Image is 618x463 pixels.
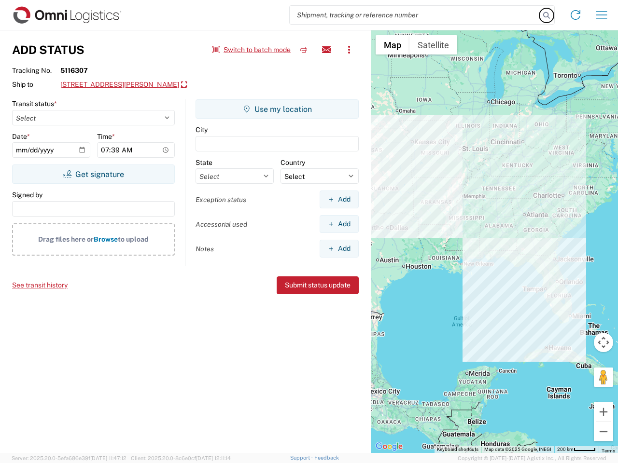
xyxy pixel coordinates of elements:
button: Submit status update [277,276,359,294]
span: Server: 2025.20.0-5efa686e39f [12,455,126,461]
button: Keyboard shortcuts [437,446,478,453]
button: Get signature [12,164,175,184]
a: Feedback [314,455,339,461]
a: Open this area in Google Maps (opens a new window) [373,440,405,453]
strong: 5116307 [60,66,88,75]
label: Date [12,132,30,141]
label: Country [281,158,305,167]
label: Signed by [12,191,42,199]
button: Zoom in [594,402,613,422]
label: State [196,158,212,167]
label: Accessorial used [196,220,247,229]
button: Drag Pegman onto the map to open Street View [594,368,613,387]
a: [STREET_ADDRESS][PERSON_NAME] [60,77,187,93]
span: Copyright © [DATE]-[DATE] Agistix Inc., All Rights Reserved [458,454,606,463]
a: Support [290,455,314,461]
span: Drag files here or [38,235,94,243]
span: [DATE] 12:11:14 [196,455,231,461]
button: Show satellite imagery [409,35,457,54]
span: 200 km [557,447,574,452]
button: Add [320,215,359,233]
input: Shipment, tracking or reference number [290,6,540,24]
label: Transit status [12,99,57,108]
span: Browse [94,235,118,243]
label: Exception status [196,195,246,204]
button: Add [320,191,359,208]
button: Map Scale: 200 km per 42 pixels [554,446,599,453]
span: Tracking No. [12,66,60,75]
button: Show street map [376,35,409,54]
button: Use my location [196,99,359,119]
span: [DATE] 11:47:12 [90,455,126,461]
span: Client: 2025.20.0-8c6e0cf [131,455,231,461]
a: Terms [602,448,615,453]
span: to upload [118,235,149,243]
label: City [196,125,208,134]
span: Ship to [12,80,60,89]
button: Map camera controls [594,333,613,352]
button: Zoom out [594,422,613,441]
button: Add [320,240,359,258]
label: Notes [196,245,214,253]
span: Map data ©2025 Google, INEGI [484,447,551,452]
img: Google [373,440,405,453]
button: See transit history [12,277,68,293]
label: Time [97,132,115,141]
button: Switch to batch mode [212,42,291,58]
h3: Add Status [12,43,84,57]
